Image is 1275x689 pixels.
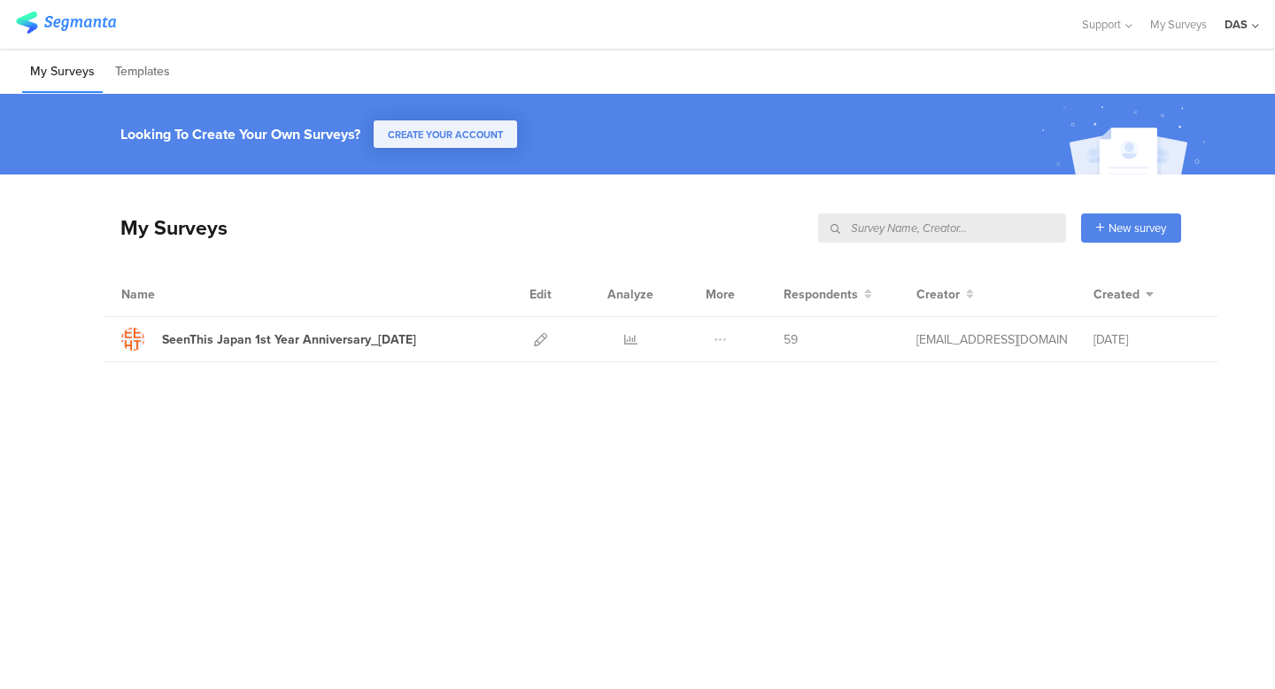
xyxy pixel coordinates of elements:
[916,285,974,304] button: Creator
[818,213,1066,243] input: Survey Name, Creator...
[784,285,872,304] button: Respondents
[604,272,657,316] div: Analyze
[1035,99,1217,180] img: create_account_image.svg
[1225,16,1248,33] div: DAS
[916,285,960,304] span: Creator
[701,272,739,316] div: More
[120,124,360,144] div: Looking To Create Your Own Surveys?
[121,285,228,304] div: Name
[162,330,416,349] div: SeenThis Japan 1st Year Anniversary_9/10/2025
[1093,330,1200,349] div: [DATE]
[107,51,178,93] li: Templates
[916,330,1067,349] div: t.udagawa@accelerators.jp
[1082,16,1121,33] span: Support
[1093,285,1140,304] span: Created
[522,272,560,316] div: Edit
[103,213,228,243] div: My Surveys
[1093,285,1154,304] button: Created
[388,128,503,142] span: CREATE YOUR ACCOUNT
[1109,220,1166,236] span: New survey
[22,51,103,93] li: My Surveys
[374,120,517,148] button: CREATE YOUR ACCOUNT
[784,330,798,349] span: 59
[121,328,416,351] a: SeenThis Japan 1st Year Anniversary_[DATE]
[16,12,116,34] img: segmanta logo
[784,285,858,304] span: Respondents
